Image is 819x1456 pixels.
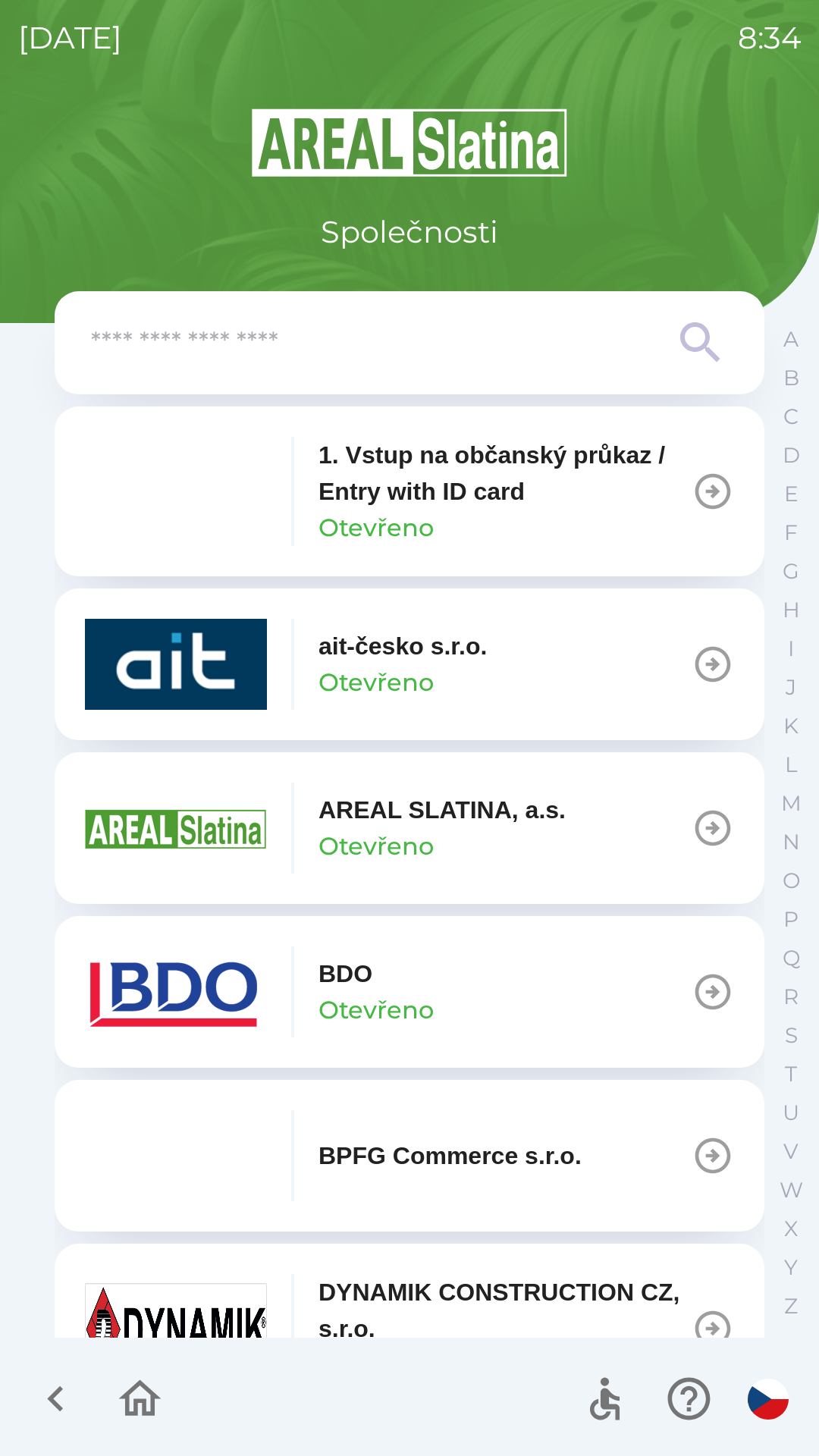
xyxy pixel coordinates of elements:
[772,1016,810,1055] button: S
[784,1293,798,1319] p: Z
[784,519,798,546] p: F
[783,403,799,430] p: C
[772,900,810,939] button: P
[772,1094,810,1132] button: U
[318,437,692,510] p: 1. Vstup na občanský průkaz / Entry with ID card
[772,591,810,629] button: H
[785,752,797,778] p: L
[85,619,267,710] img: 40b5cfbb-27b1-4737-80dc-99d800fbabba.png
[772,668,810,707] button: J
[85,446,267,537] img: 93ea42ec-2d1b-4d6e-8f8a-bdbb4610bcc3.png
[318,992,434,1028] p: Otevřeno
[85,783,267,874] img: aad3f322-fb90-43a2-be23-5ead3ef36ce5.png
[772,977,810,1016] button: R
[772,397,810,436] button: C
[318,628,487,664] p: ait-česko s.r.o.
[786,674,796,701] p: J
[318,664,434,701] p: Otevřeno
[783,558,799,585] p: G
[318,792,566,828] p: AREAL SLATINA, a.s.
[772,861,810,900] button: O
[784,1254,798,1281] p: Y
[55,588,764,740] button: ait-česko s.r.o.Otevřeno
[772,1055,810,1094] button: T
[783,1138,799,1165] p: V
[772,1171,810,1210] button: W
[783,868,800,894] p: O
[783,597,800,623] p: H
[783,906,799,933] p: P
[772,707,810,745] button: K
[318,1274,692,1347] p: DYNAMIK CONSTRUCTION CZ, s.r.o.
[785,1061,797,1087] p: T
[772,823,810,861] button: N
[55,1244,764,1414] button: DYNAMIK CONSTRUCTION CZ, s.r.o.Otevřeno
[772,513,810,552] button: F
[772,1132,810,1171] button: V
[783,326,799,353] p: A
[780,1177,803,1203] p: W
[781,790,802,817] p: M
[783,365,799,391] p: B
[772,475,810,513] button: E
[85,1283,267,1374] img: 9aa1c191-0426-4a03-845b-4981a011e109.jpeg
[772,629,810,668] button: I
[783,945,800,971] p: Q
[85,1110,267,1201] img: f3b1b367-54a7-43c8-9d7e-84e812667233.png
[55,106,764,179] img: Logo
[85,946,267,1037] img: ae7449ef-04f1-48ed-85b5-e61960c78b50.png
[772,745,810,784] button: L
[318,1137,582,1174] p: BPFG Commerce s.r.o.
[783,829,800,855] p: N
[772,1210,810,1248] button: X
[772,784,810,823] button: M
[772,1248,810,1287] button: Y
[783,1100,799,1126] p: U
[55,916,764,1068] button: BDOOtevřeno
[748,1379,789,1420] img: cs flag
[738,15,801,61] p: 8:34
[318,955,372,992] p: BDO
[772,359,810,397] button: B
[18,15,122,61] p: [DATE]
[55,1080,764,1232] button: BPFG Commerce s.r.o.
[318,510,434,546] p: Otevřeno
[784,1216,798,1242] p: X
[788,635,794,662] p: I
[318,828,434,864] p: Otevřeno
[772,939,810,977] button: Q
[55,406,764,576] button: 1. Vstup na občanský průkaz / Entry with ID cardOtevřeno
[784,481,799,507] p: E
[772,552,810,591] button: G
[785,1022,798,1049] p: S
[772,320,810,359] button: A
[321,209,498,255] p: Společnosti
[772,1287,810,1326] button: Z
[783,713,799,739] p: K
[783,442,800,469] p: D
[55,752,764,904] button: AREAL SLATINA, a.s.Otevřeno
[772,436,810,475] button: D
[783,984,799,1010] p: R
